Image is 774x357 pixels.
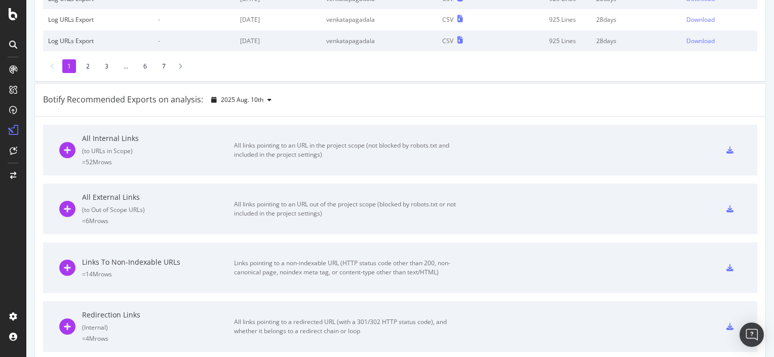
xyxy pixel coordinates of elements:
[48,37,148,45] div: Log URLs Export
[321,9,437,30] td: venkatapagadala
[48,15,148,24] div: Log URLs Export
[82,217,234,225] div: = 6M rows
[498,9,591,30] td: 925 Lines
[62,59,76,73] li: 1
[82,133,234,144] div: All Internal Links
[686,37,715,45] div: Download
[235,30,321,51] td: [DATE]
[82,270,234,278] div: = 14M rows
[498,30,591,51] td: 925 Lines
[726,147,733,154] div: csv-export
[82,147,234,155] div: ( to URLs in Scope )
[153,9,235,30] td: -
[591,9,681,30] td: 28 days
[234,141,462,159] div: All links pointing to an URL in the project scope (not blocked by robots.txt and included in the ...
[82,323,234,332] div: ( Internal )
[235,9,321,30] td: [DATE]
[82,334,234,343] div: = 4M rows
[591,30,681,51] td: 28 days
[234,317,462,336] div: All links pointing to a redirected URL (with a 301/302 HTTP status code), and whether it belongs ...
[321,30,437,51] td: venkatapagadala
[686,15,752,24] a: Download
[726,205,733,212] div: csv-export
[153,30,235,51] td: -
[726,264,733,271] div: csv-export
[82,192,234,202] div: All External Links
[82,257,234,267] div: Links To Non-Indexable URLs
[157,59,171,73] li: 7
[686,37,752,45] a: Download
[686,15,715,24] div: Download
[100,59,113,73] li: 3
[726,323,733,330] div: csv-export
[82,310,234,320] div: Redirection Links
[442,37,453,45] div: CSV
[138,59,152,73] li: 6
[221,95,263,104] span: 2025 Aug. 10th
[43,94,203,105] div: Botify Recommended Exports on analysis:
[81,59,95,73] li: 2
[119,59,133,73] li: ...
[82,158,234,166] div: = 52M rows
[442,15,453,24] div: CSV
[234,200,462,218] div: All links pointing to an URL out of the project scope (blocked by robots.txt or not included in t...
[207,92,276,108] button: 2025 Aug. 10th
[82,205,234,214] div: ( to Out of Scope URLs )
[234,259,462,277] div: Links pointing to a non-indexable URL (HTTP status code other than 200, non-canonical page, noind...
[740,323,764,347] div: Open Intercom Messenger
